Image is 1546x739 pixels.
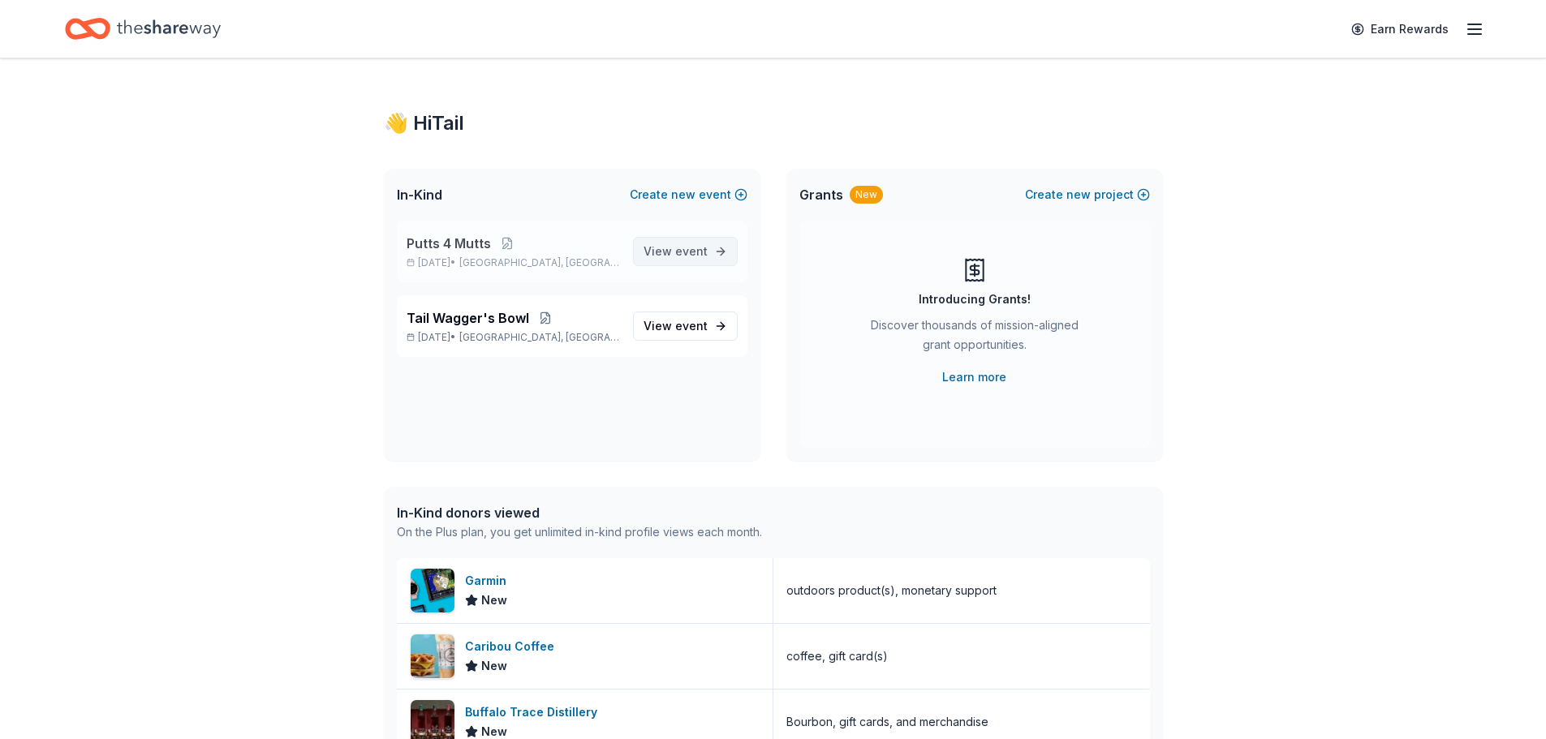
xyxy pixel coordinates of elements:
p: [DATE] • [407,331,620,344]
img: Image for Caribou Coffee [411,634,454,678]
span: event [675,319,708,333]
div: Discover thousands of mission-aligned grant opportunities. [864,316,1085,361]
a: View event [633,237,738,266]
span: View [644,316,708,336]
span: In-Kind [397,185,442,204]
span: [GEOGRAPHIC_DATA], [GEOGRAPHIC_DATA] [459,256,619,269]
a: Learn more [942,367,1006,387]
div: Introducing Grants! [919,290,1031,309]
button: Createnewevent [630,185,747,204]
span: new [1066,185,1091,204]
div: Garmin [465,571,513,591]
img: Image for Garmin [411,569,454,612]
div: outdoors product(s), monetary support [786,581,997,600]
span: [GEOGRAPHIC_DATA], [GEOGRAPHIC_DATA] [459,331,619,344]
a: Earn Rewards [1341,15,1458,44]
span: New [481,656,507,676]
p: [DATE] • [407,256,620,269]
div: On the Plus plan, you get unlimited in-kind profile views each month. [397,522,762,542]
span: event [675,244,708,258]
span: Putts 4 Mutts [407,234,491,253]
span: Tail Wagger's Bowl [407,308,529,328]
span: Grants [799,185,843,204]
div: Bourbon, gift cards, and merchandise [786,712,988,732]
div: Buffalo Trace Distillery [465,702,604,722]
div: Caribou Coffee [465,637,561,656]
span: View [644,242,708,261]
span: new [671,185,695,204]
button: Createnewproject [1025,185,1150,204]
a: Home [65,10,221,48]
div: 👋 Hi Tail [384,110,1163,136]
span: New [481,591,507,610]
div: New [850,186,883,204]
a: View event [633,311,738,341]
div: In-Kind donors viewed [397,503,762,522]
div: coffee, gift card(s) [786,647,888,666]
